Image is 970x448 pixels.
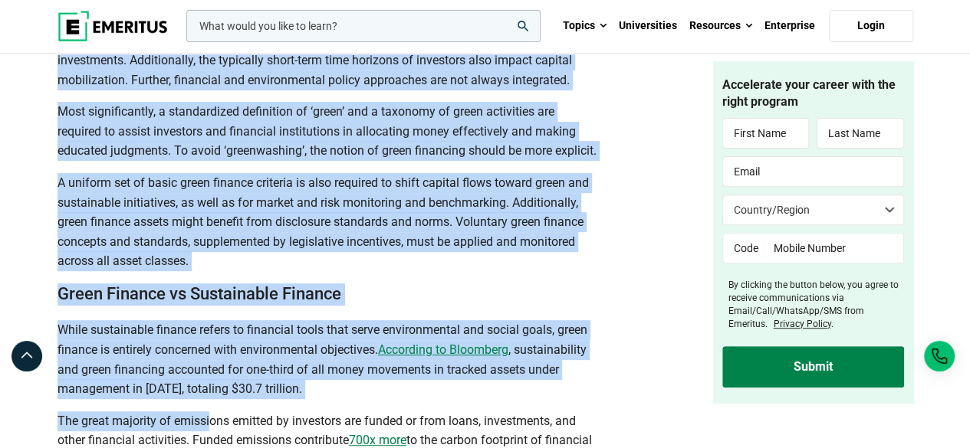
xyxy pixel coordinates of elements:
[829,10,913,42] a: Login
[378,342,508,357] a: According to Bloomberg
[763,234,904,264] input: Mobile Number
[722,77,904,111] h4: Accelerate your career with the right program
[58,342,587,396] span: , sustainability and green financing accounted for one-third of all money movements in tracked as...
[186,10,541,42] input: woocommerce-product-search-field-0
[58,175,589,268] span: A uniform set of basic green finance criteria is also required to shift capital flows toward gree...
[58,414,576,448] span: The great majority of emissions emitted by investors are funded or from loans, investments, and o...
[722,157,904,188] input: Email
[728,280,904,331] label: By clicking the button below, you agree to receive communications via Email/Call/WhatsApp/SMS fro...
[722,234,763,264] input: Code
[58,104,597,158] span: Most significantly, a standardized definition of ‘green’ and a taxonomy of green activities are r...
[722,346,904,388] input: Submit
[817,119,904,149] input: Last Name
[58,322,587,357] span: While sustainable finance refers to financial tools that serve environmental and social goals, gr...
[774,319,831,329] a: Privacy Policy
[349,433,406,447] a: 700x more
[58,283,599,306] h2: Green Finance vs Sustainable Finance
[722,119,810,149] input: First Name
[722,195,904,226] select: Country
